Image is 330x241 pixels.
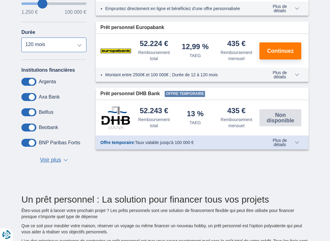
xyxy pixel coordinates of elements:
[40,156,61,164] span: Voir plus
[136,117,172,129] div: Remboursement total
[39,94,60,100] label: Axa Bank
[218,117,255,129] div: Remboursement mensuel
[101,106,131,129] img: pret personnel DHB Bank
[266,70,299,79] span: Plus de détails
[140,107,168,115] div: 52.243 €
[21,207,309,220] p: Êtes-vous prêt à lancer votre prochain projet ? Les prêts personnels sont une solution de finance...
[96,139,262,146] div: :
[266,138,299,147] span: Plus de détails
[39,110,53,115] label: Belfius
[39,79,56,85] label: Argenta
[227,40,246,48] div: 435 €
[39,140,80,146] label: BNP Paribas Fortis
[261,138,304,147] button: Plus de détails
[227,107,246,115] div: 435 €
[261,112,299,123] span: Non disponible
[182,43,209,51] div: 12,99 %
[21,10,38,15] span: 1.250 €
[38,156,70,164] button: Voir plus ▼
[101,24,164,31] span: Prêt personnel Europabank
[165,91,205,97] span: Offre temporaire
[261,70,304,79] button: Plus de détails
[21,223,309,235] p: Que ce soit pour meubler votre maison, réserver un voyage ou même financer un nouveau hobby, un p...
[21,30,35,35] label: Durée
[187,110,204,118] div: 13 %
[64,159,68,161] span: ▼
[105,72,257,78] li: Montant entre 2500€ et 100 000€ ; Durée de 12 à 120 mois
[135,140,194,145] span: Taux valable jusqu'à 100 000 €
[189,52,201,59] div: TAEG
[259,42,301,59] button: Continuez
[64,10,86,15] span: 100.000 €
[101,140,134,145] span: Offre temporaire
[105,5,257,12] li: Empruntez directement en ligne et bénéficiez d’une offre personnalisée
[21,2,86,5] input: wantToBorrow
[266,4,299,13] span: Plus de détails
[39,125,58,130] label: Beobank
[259,109,301,126] button: Non disponible
[261,4,304,13] button: Plus de détails
[101,90,160,97] span: Prêt personnel DHB Bank
[140,40,168,48] div: 52.224 €
[21,67,75,73] label: Institutions financières
[21,194,309,204] h2: Un prêt personnel : La solution pour financer tous vos projets
[189,120,201,126] div: TAEG
[267,48,294,54] span: Continuez
[136,49,172,62] div: Remboursement total
[101,43,131,59] img: pret personnel Europabank
[218,49,255,62] div: Remboursement mensuel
